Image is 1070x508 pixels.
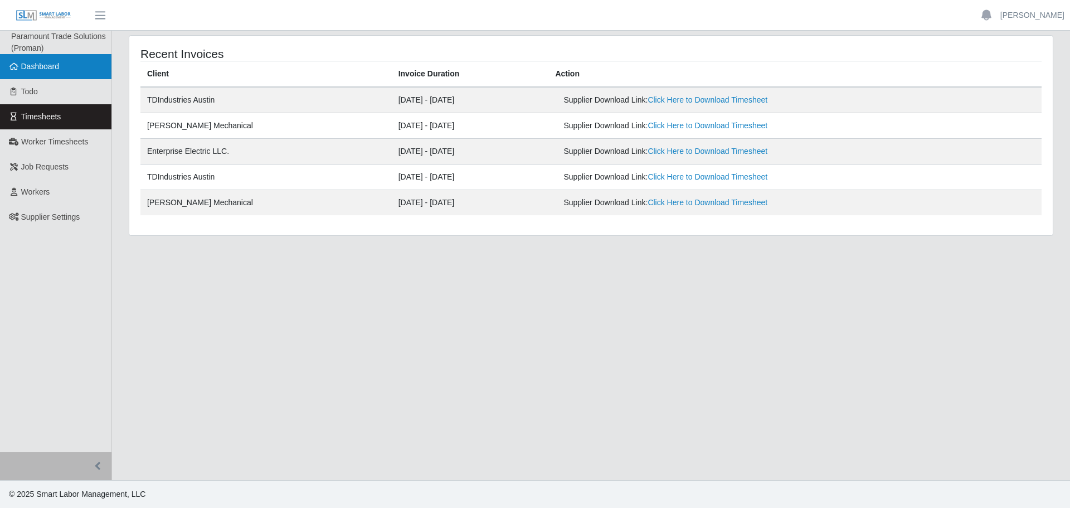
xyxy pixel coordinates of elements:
td: [PERSON_NAME] Mechanical [140,190,392,216]
td: [DATE] - [DATE] [392,165,549,190]
div: Supplier Download Link: [563,197,867,209]
span: Dashboard [21,62,60,71]
span: Todo [21,87,38,96]
img: SLM Logo [16,9,71,22]
a: Click Here to Download Timesheet [648,95,767,104]
span: Paramount Trade Solutions (Proman) [11,32,106,52]
a: Click Here to Download Timesheet [648,121,767,130]
td: [DATE] - [DATE] [392,190,549,216]
td: [DATE] - [DATE] [392,87,549,113]
td: [PERSON_NAME] Mechanical [140,113,392,139]
td: [DATE] - [DATE] [392,113,549,139]
th: Action [548,61,1042,88]
div: Supplier Download Link: [563,120,867,132]
a: Click Here to Download Timesheet [648,172,767,181]
th: Invoice Duration [392,61,549,88]
td: TDIndustries Austin [140,87,392,113]
div: Supplier Download Link: [563,94,867,106]
a: Click Here to Download Timesheet [648,147,767,156]
a: Click Here to Download Timesheet [648,198,767,207]
span: © 2025 Smart Labor Management, LLC [9,490,145,499]
span: Timesheets [21,112,61,121]
div: Supplier Download Link: [563,171,867,183]
span: Workers [21,187,50,196]
td: [DATE] - [DATE] [392,139,549,165]
a: [PERSON_NAME] [1000,9,1064,21]
span: Supplier Settings [21,212,80,221]
h4: Recent Invoices [140,47,506,61]
span: Worker Timesheets [21,137,88,146]
div: Supplier Download Link: [563,146,867,157]
span: Job Requests [21,162,69,171]
td: TDIndustries Austin [140,165,392,190]
td: Enterprise Electric LLC. [140,139,392,165]
th: Client [140,61,392,88]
